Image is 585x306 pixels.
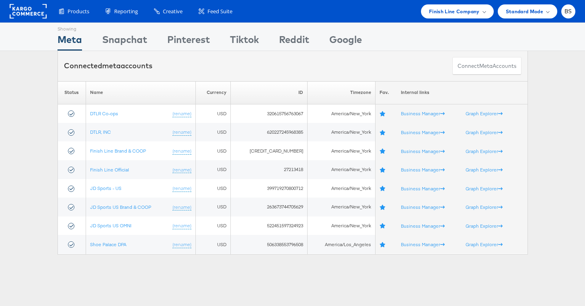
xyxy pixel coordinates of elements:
[466,129,503,135] a: Graph Explorer
[57,23,82,33] div: Showing
[308,216,376,235] td: America/New_York
[172,185,191,192] a: (rename)
[64,61,152,71] div: Connected accounts
[466,204,503,210] a: Graph Explorer
[231,235,308,254] td: 506338553796508
[308,104,376,123] td: America/New_York
[196,123,231,142] td: USD
[231,104,308,123] td: 320615756763067
[90,222,131,228] a: JD Sports US OMNI
[163,8,183,15] span: Creative
[86,81,196,104] th: Name
[231,179,308,198] td: 399719270800712
[401,222,445,228] a: Business Manager
[401,185,445,191] a: Business Manager
[466,241,503,247] a: Graph Explorer
[196,179,231,198] td: USD
[231,160,308,179] td: 27213418
[401,129,445,135] a: Business Manager
[308,160,376,179] td: America/New_York
[207,8,232,15] span: Feed Suite
[90,166,129,172] a: Finish Line Official
[196,104,231,123] td: USD
[479,62,493,70] span: meta
[172,147,191,154] a: (rename)
[102,33,147,51] div: Snapchat
[172,241,191,248] a: (rename)
[308,198,376,216] td: America/New_York
[196,235,231,254] td: USD
[57,33,82,51] div: Meta
[172,129,191,136] a: (rename)
[231,216,308,235] td: 522451597324923
[167,33,210,51] div: Pinterest
[231,123,308,142] td: 620227245968385
[564,9,572,14] span: BS
[466,110,503,116] a: Graph Explorer
[308,123,376,142] td: America/New_York
[466,185,503,191] a: Graph Explorer
[466,166,503,172] a: Graph Explorer
[401,148,445,154] a: Business Manager
[401,166,445,172] a: Business Manager
[102,61,121,70] span: meta
[196,216,231,235] td: USD
[452,57,521,75] button: ConnectmetaAccounts
[90,241,126,247] a: Shoe Palace DPA
[172,110,191,117] a: (rename)
[196,81,231,104] th: Currency
[90,147,146,153] a: Finish Line Brand & COOP
[401,241,445,247] a: Business Manager
[506,7,543,16] span: Standard Mode
[57,81,86,104] th: Status
[308,81,376,104] th: Timezone
[401,110,445,116] a: Business Manager
[196,198,231,216] td: USD
[231,81,308,104] th: ID
[231,198,308,216] td: 263673744705629
[172,204,191,210] a: (rename)
[90,129,111,135] a: DTLR, INC
[90,185,121,191] a: JD Sports - US
[90,110,118,116] a: DTLR Co-ops
[196,160,231,179] td: USD
[114,8,138,15] span: Reporting
[308,179,376,198] td: America/New_York
[308,235,376,254] td: America/Los_Angeles
[172,166,191,173] a: (rename)
[329,33,362,51] div: Google
[466,148,503,154] a: Graph Explorer
[68,8,89,15] span: Products
[231,141,308,160] td: [CREDIT_CARD_NUMBER]
[90,204,151,210] a: JD Sports US Brand & COOP
[172,222,191,229] a: (rename)
[279,33,309,51] div: Reddit
[401,204,445,210] a: Business Manager
[230,33,259,51] div: Tiktok
[429,7,480,16] span: Finish Line Company
[308,141,376,160] td: America/New_York
[196,141,231,160] td: USD
[466,222,503,228] a: Graph Explorer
